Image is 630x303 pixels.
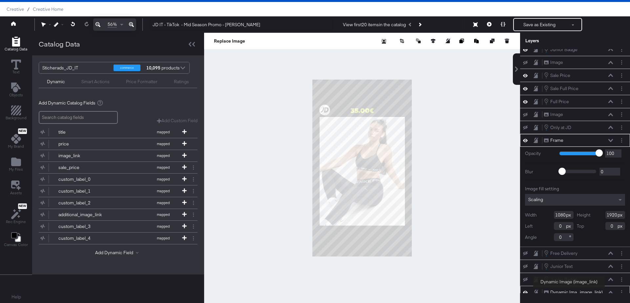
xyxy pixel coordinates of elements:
div: titlemapped [39,126,198,138]
button: custom_label_3mapped [39,221,189,232]
div: custom_label_0 [58,176,106,182]
span: mapped [145,200,181,205]
button: Layer Options [618,98,625,105]
span: Text [12,69,20,75]
span: mapped [145,130,181,134]
div: Dynamic [47,79,65,85]
div: Only at JD [550,124,571,131]
button: Only at JD [544,124,572,131]
div: Sale Full Price [550,85,578,92]
div: custom_label_3 [58,223,106,230]
a: Help [11,294,21,300]
span: mapped [145,165,181,170]
button: custom_label_4mapped [39,233,189,244]
span: mapped [145,177,181,181]
button: additional_image_linkmapped [39,209,189,220]
div: pricemapped [39,138,198,150]
button: Help [7,291,26,303]
button: custom_label_2mapped [39,197,189,209]
div: Sale Price [550,72,570,79]
div: price [58,141,106,147]
button: Dynamic Ima...image_link) [544,289,603,296]
span: New [18,129,27,133]
div: custom_label_4 [58,235,106,241]
button: Junior Badge [544,46,578,53]
div: Layers [525,38,592,44]
div: Catalog Data [39,39,80,49]
button: Add Text [5,81,27,100]
div: custom_label_1 [58,188,106,194]
button: Image [544,111,563,118]
div: Frame [550,137,563,143]
button: Layer Options [618,111,625,118]
div: sale_price [58,164,106,171]
button: Layer Options [618,263,625,270]
button: custom_label_1mapped [39,185,189,197]
button: Add Custom Field [157,118,198,124]
button: Sale Full Price [544,85,579,92]
button: Layer Options [618,137,625,144]
div: products [145,62,165,73]
button: pricemapped [39,138,189,150]
strong: 10,095 [145,62,161,73]
div: additional_image_linkmapped [39,209,198,220]
label: Angle [525,234,537,240]
span: Canvas Color [4,242,28,247]
svg: Copy image [459,39,464,43]
input: Search catalog fields [39,111,118,124]
div: commerce [114,65,140,71]
label: Left [525,223,533,229]
label: Width [525,212,537,218]
span: mapped [145,153,181,158]
svg: Paste image [474,39,479,43]
div: Image [550,111,563,118]
button: image_linkmapped [39,150,189,161]
button: Layer Options [618,72,625,79]
button: Save as Existing [514,19,565,30]
label: Blur [525,169,555,175]
label: Top [577,223,584,229]
a: Creative Home [33,7,63,12]
div: Image [550,59,563,66]
div: Smart Actions [81,79,110,85]
button: Junior Text [544,263,573,270]
div: Free Delivery [550,250,577,256]
span: Catalog Data [5,47,27,52]
button: Junior Badge [544,276,578,283]
span: Assets [10,190,22,196]
button: Full Price [544,98,569,105]
span: mapped [145,212,181,217]
button: Next Product [415,19,424,30]
div: Full Price [550,99,569,105]
button: Image [544,59,563,66]
button: Assets [6,179,26,198]
button: Layer Options [618,59,625,66]
div: image_linkmapped [39,150,198,161]
button: Layer Options [618,85,625,92]
button: Sale Price [544,72,571,79]
span: Scaling [528,197,543,202]
button: titlemapped [39,126,189,138]
span: Objects [9,92,23,98]
button: NewRec Engine [2,202,30,226]
div: Sticherads_JD_IT [42,62,109,73]
div: Junior Text [550,263,573,270]
button: Frame [544,137,564,144]
div: sale_pricemapped [39,162,198,173]
div: Ratings [174,79,189,85]
button: Layer Options [618,46,625,53]
button: Layer Options [618,250,625,257]
button: NewMy Brand [4,127,28,151]
button: Free Delivery [544,250,578,257]
span: mapped [145,189,181,193]
svg: Remove background [382,39,386,44]
button: sale_pricemapped [39,162,189,173]
label: Opacity [525,150,555,157]
div: Junior Badge [550,276,577,283]
button: Add Rectangle [1,35,31,54]
span: My Files [9,167,23,172]
span: Rec Engine [6,219,26,224]
div: custom_label_2 [58,200,106,206]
